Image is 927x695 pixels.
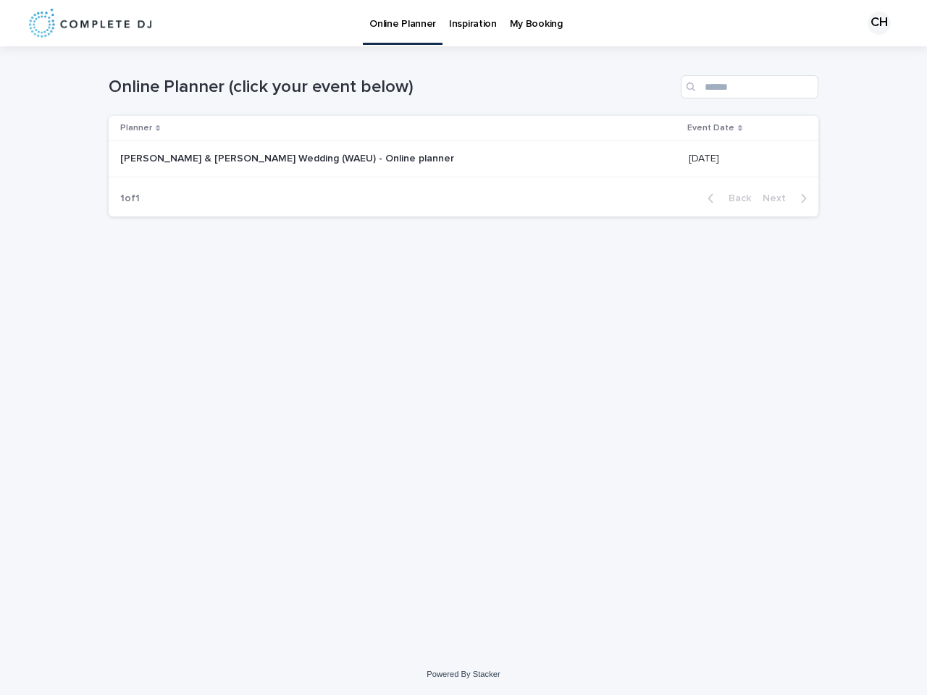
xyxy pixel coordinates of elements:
[120,120,152,136] p: Planner
[720,193,751,203] span: Back
[427,670,500,678] a: Powered By Stacker
[681,75,818,98] input: Search
[109,77,675,98] h1: Online Planner (click your event below)
[763,193,794,203] span: Next
[696,192,757,205] button: Back
[868,12,891,35] div: CH
[687,120,734,136] p: Event Date
[120,150,457,165] p: [PERSON_NAME] & [PERSON_NAME] Wedding (WAEU) - Online planner
[757,192,818,205] button: Next
[689,150,722,165] p: [DATE]
[109,181,151,216] p: 1 of 1
[109,141,818,177] tr: [PERSON_NAME] & [PERSON_NAME] Wedding (WAEU) - Online planner[PERSON_NAME] & [PERSON_NAME] Weddin...
[29,9,151,38] img: 8nP3zCmvR2aWrOmylPw8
